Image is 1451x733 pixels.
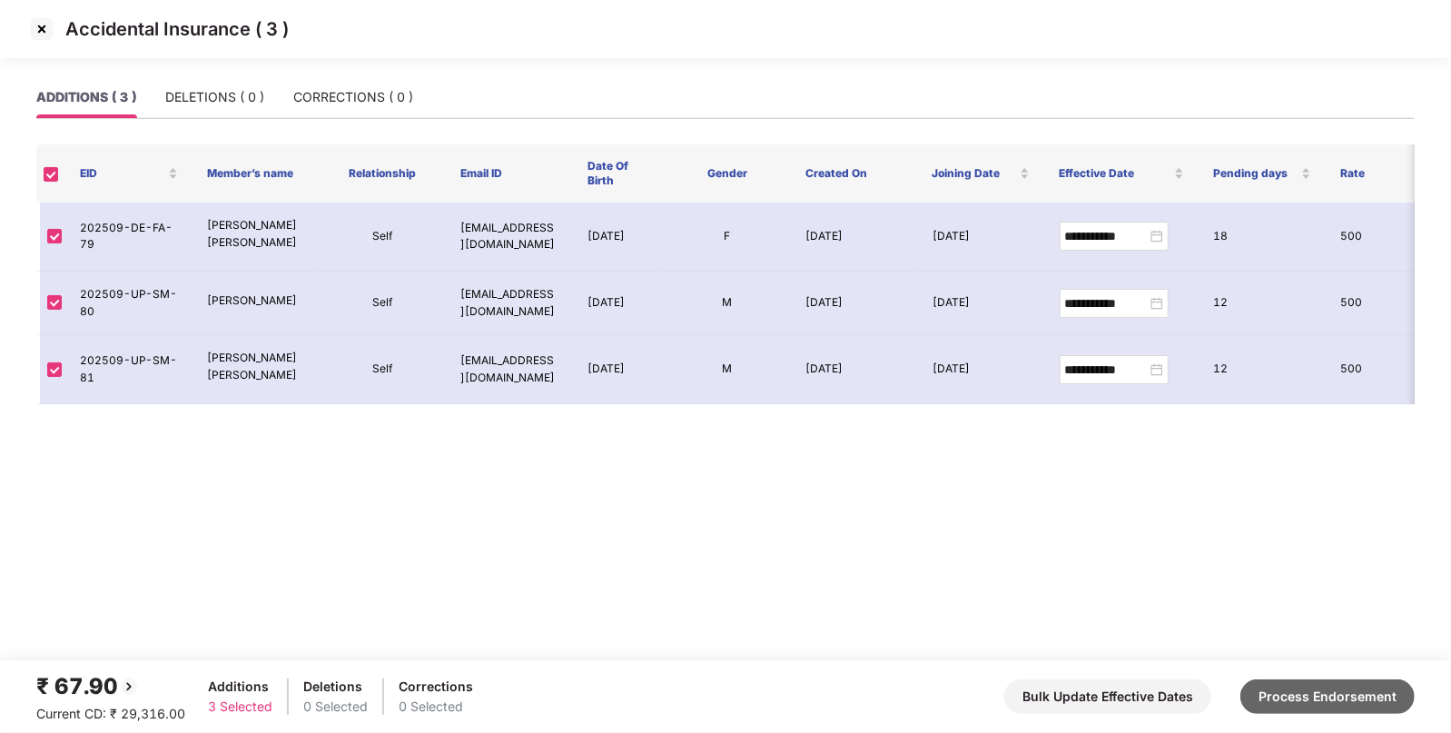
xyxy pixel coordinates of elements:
p: Accidental Insurance ( 3 ) [65,18,289,40]
th: EID [65,144,192,203]
div: CORRECTIONS ( 0 ) [293,87,413,107]
div: 3 Selected [208,697,272,717]
span: EID [80,166,164,181]
p: [PERSON_NAME] [207,292,305,310]
td: 12 [1199,335,1327,404]
th: Date Of Birth [573,144,664,203]
td: 202509-UP-SM-80 [65,272,192,336]
td: [EMAIL_ADDRESS][DOMAIN_NAME] [446,272,573,336]
th: Effective Date [1044,144,1199,203]
div: Additions [208,677,272,697]
td: [DATE] [791,203,918,272]
td: [DATE] [573,203,664,272]
th: Relationship [320,144,447,203]
img: svg+xml;base64,PHN2ZyBpZD0iQ3Jvc3MtMzJ4MzIiIHhtbG5zPSJodHRwOi8vd3d3LnczLm9yZy8yMDAwL3N2ZyIgd2lkdG... [27,15,56,44]
td: Self [320,335,447,404]
td: M [664,272,791,336]
div: 0 Selected [303,697,368,717]
td: [DATE] [791,335,918,404]
td: [DATE] [918,335,1045,404]
td: 202509-DE-FA-79 [65,203,192,272]
span: Pending days [1213,166,1298,181]
div: Corrections [399,677,473,697]
td: [EMAIL_ADDRESS][DOMAIN_NAME] [446,203,573,272]
img: svg+xml;base64,PHN2ZyBpZD0iQmFjay0yMHgyMCIgeG1sbnM9Imh0dHA6Ly93d3cudzMub3JnLzIwMDAvc3ZnIiB3aWR0aD... [118,676,140,698]
th: Email ID [446,144,573,203]
th: Pending days [1199,144,1326,203]
div: 0 Selected [399,697,473,717]
td: 18 [1199,203,1327,272]
th: Joining Date [918,144,1045,203]
div: ADDITIONS ( 3 ) [36,87,136,107]
td: M [664,335,791,404]
div: DELETIONS ( 0 ) [165,87,264,107]
div: Deletions [303,677,368,697]
td: [DATE] [573,335,664,404]
td: F [664,203,791,272]
span: Joining Date [933,166,1017,181]
td: [DATE] [918,272,1045,336]
p: [PERSON_NAME] [PERSON_NAME] [207,350,305,384]
span: Current CD: ₹ 29,316.00 [36,706,185,721]
td: [DATE] [791,272,918,336]
td: 12 [1199,272,1327,336]
td: [DATE] [918,203,1045,272]
th: Gender [664,144,791,203]
td: Self [320,203,447,272]
div: ₹ 67.90 [36,669,185,704]
th: Member’s name [192,144,320,203]
td: [DATE] [573,272,664,336]
button: Process Endorsement [1240,679,1415,714]
button: Bulk Update Effective Dates [1004,679,1211,714]
span: Effective Date [1059,166,1170,181]
td: [EMAIL_ADDRESS][DOMAIN_NAME] [446,335,573,404]
p: [PERSON_NAME] [PERSON_NAME] [207,217,305,252]
th: Created On [791,144,918,203]
td: Self [320,272,447,336]
td: 202509-UP-SM-81 [65,335,192,404]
